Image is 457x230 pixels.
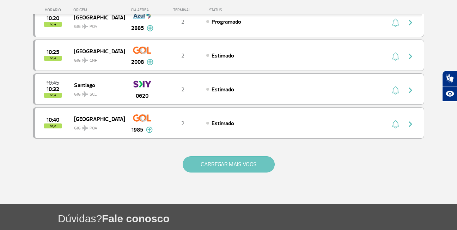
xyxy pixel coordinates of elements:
[146,127,153,133] img: mais-info-painel-voo.svg
[406,120,415,128] img: seta-direita-painel-voo.svg
[90,24,97,30] span: POA
[47,50,59,55] span: 2025-08-25 10:25:00
[44,56,62,61] span: hoje
[74,87,119,98] span: GIG
[406,52,415,61] img: seta-direita-painel-voo.svg
[47,80,59,85] span: 2025-08-25 10:45:00
[102,213,170,224] span: Fale conosco
[47,87,59,92] span: 2025-08-25 10:32:00
[47,117,59,122] span: 2025-08-25 10:40:00
[132,126,143,134] span: 1985
[124,8,160,12] div: CIA AÉREA
[406,18,415,27] img: seta-direita-painel-voo.svg
[147,25,153,31] img: mais-info-painel-voo.svg
[47,16,59,21] span: 2025-08-25 10:20:00
[442,71,457,86] button: Abrir tradutor de língua de sinais.
[212,52,234,59] span: Estimado
[147,59,153,65] img: mais-info-painel-voo.svg
[212,86,234,93] span: Estimado
[392,120,399,128] img: sino-painel-voo.svg
[212,18,241,25] span: Programado
[35,8,73,12] div: HORÁRIO
[90,125,97,132] span: POA
[82,125,88,131] img: destiny_airplane.svg
[392,18,399,27] img: sino-painel-voo.svg
[74,20,119,30] span: GIG
[74,13,119,22] span: [GEOGRAPHIC_DATA]
[212,120,234,127] span: Estimado
[181,86,184,93] span: 2
[44,93,62,98] span: hoje
[442,71,457,102] div: Plugin de acessibilidade da Hand Talk.
[392,86,399,95] img: sino-painel-voo.svg
[206,8,263,12] div: STATUS
[74,114,119,123] span: [GEOGRAPHIC_DATA]
[58,211,457,226] h1: Dúvidas?
[136,92,148,100] span: 0620
[44,123,62,128] span: hoje
[90,91,97,98] span: SCL
[181,18,184,25] span: 2
[82,57,88,63] img: destiny_airplane.svg
[406,86,415,95] img: seta-direita-painel-voo.svg
[74,80,119,90] span: Santiago
[181,120,184,127] span: 2
[82,91,88,97] img: destiny_airplane.svg
[392,52,399,61] img: sino-painel-voo.svg
[131,24,144,32] span: 2885
[90,57,97,64] span: CNF
[181,52,184,59] span: 2
[82,24,88,29] img: destiny_airplane.svg
[44,22,62,27] span: hoje
[74,54,119,64] span: GIG
[74,121,119,132] span: GIG
[73,8,125,12] div: ORIGEM
[183,156,275,172] button: CARREGAR MAIS VOOS
[160,8,206,12] div: TERMINAL
[442,86,457,102] button: Abrir recursos assistivos.
[131,58,144,66] span: 2008
[74,47,119,56] span: [GEOGRAPHIC_DATA]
